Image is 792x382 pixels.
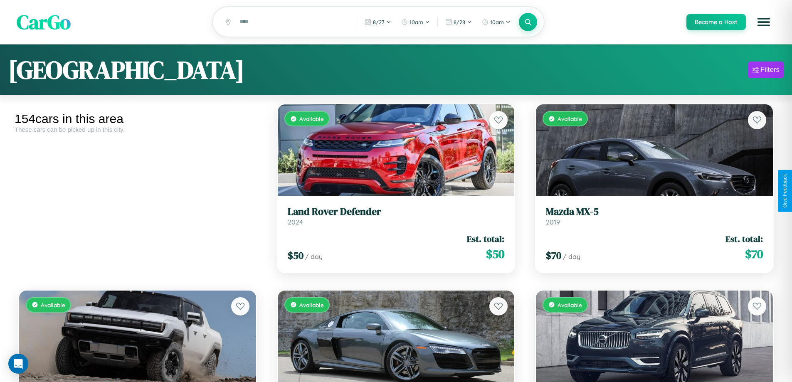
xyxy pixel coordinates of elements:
[299,301,324,308] span: Available
[546,206,763,218] h3: Mazda MX-5
[686,14,746,30] button: Become a Host
[486,246,504,262] span: $ 50
[546,218,560,226] span: 2019
[288,249,303,262] span: $ 50
[15,112,261,126] div: 154 cars in this area
[373,19,385,25] span: 8 / 27
[748,62,784,78] button: Filters
[467,233,504,245] span: Est. total:
[558,301,582,308] span: Available
[441,15,476,29] button: 8/28
[410,19,423,25] span: 10am
[397,15,434,29] button: 10am
[478,15,515,29] button: 10am
[8,53,244,87] h1: [GEOGRAPHIC_DATA]
[288,218,303,226] span: 2024
[288,206,505,226] a: Land Rover Defender2024
[17,8,71,36] span: CarGo
[305,252,323,261] span: / day
[288,206,505,218] h3: Land Rover Defender
[745,246,763,262] span: $ 70
[454,19,465,25] span: 8 / 28
[558,115,582,122] span: Available
[360,15,395,29] button: 8/27
[760,66,780,74] div: Filters
[782,174,788,208] div: Give Feedback
[752,10,775,34] button: Open menu
[725,233,763,245] span: Est. total:
[299,115,324,122] span: Available
[41,301,65,308] span: Available
[546,206,763,226] a: Mazda MX-52019
[490,19,504,25] span: 10am
[8,354,28,374] div: Open Intercom Messenger
[563,252,580,261] span: / day
[15,126,261,133] div: These cars can be picked up in this city.
[546,249,561,262] span: $ 70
